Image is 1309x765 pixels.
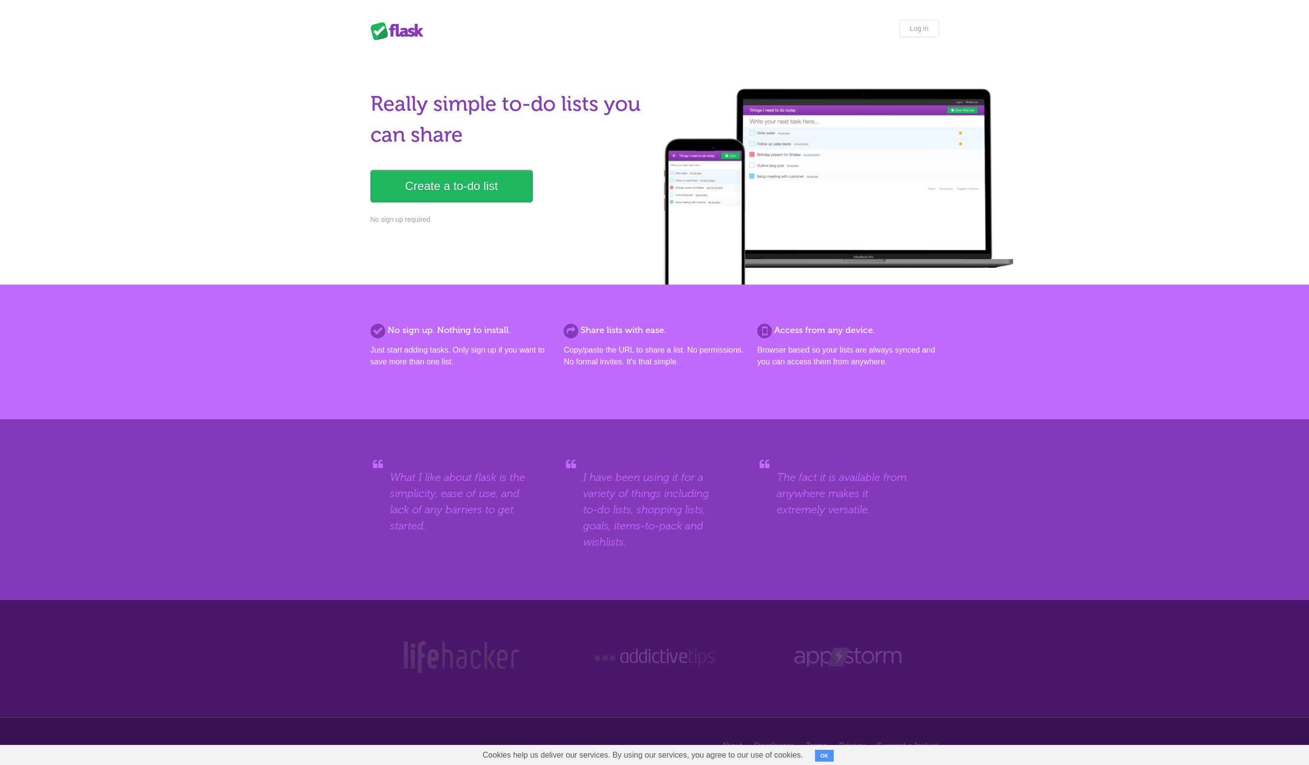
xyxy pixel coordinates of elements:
p: No sign up required [370,215,649,225]
p: Just start adding tasks. Only sign up if you want to save more than one list. [370,344,552,368]
a: Create a to-do list [370,170,533,202]
button: OK [815,750,834,762]
img: Web Appstorm [794,639,901,676]
div: Flask Lists [370,22,429,40]
a: Suggest a feature [877,737,939,755]
a: About [722,737,742,755]
blockquote: I have been using it for a variety of things including to-do lists, shopping lists, goals, items-... [583,469,725,550]
p: Browser based so your lists are always synced and you can access them from anywhere. [757,344,939,368]
a: Privacy [839,737,864,755]
span: Cookies help us deliver our services. By using our services, you agree to our use of cookies. [473,745,813,765]
blockquote: The fact it is available from anywhere makes it extremely versatile. [777,469,919,518]
p: Copy/paste the URL to share a list. No permissions. No formal invites. It's that simple. [564,344,745,368]
img: Lifehacker [401,639,521,676]
a: Developers [754,737,794,755]
img: Addictive Tips [592,639,717,676]
h2: Access from any device. [757,324,939,337]
blockquote: What I like about flask is the simplicity, ease of use, and lack of any barriers to get started. [390,469,532,534]
h2: Share lists with ease. [564,324,745,337]
a: Log in [899,20,939,37]
a: Terms [806,737,827,755]
h1: Really simple to-do lists you can share [370,89,649,150]
h2: No sign up. Nothing to install. [370,324,552,337]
